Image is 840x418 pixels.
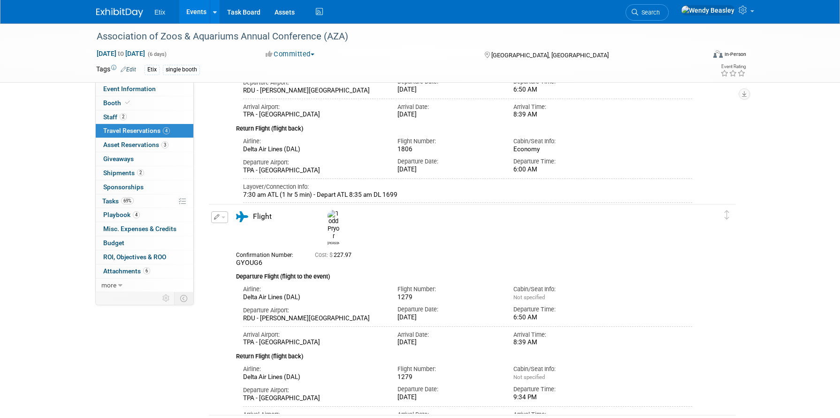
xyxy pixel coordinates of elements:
[626,4,669,21] a: Search
[397,294,499,302] div: 1279
[397,385,499,394] div: Departure Date:
[147,51,167,57] span: (6 days)
[724,51,746,58] div: In-Person
[513,103,615,111] div: Arrival Time:
[397,373,499,381] div: 1279
[243,386,383,395] div: Departure Airport:
[125,100,130,105] i: Booth reservation complete
[96,166,193,180] a: Shipments2
[101,281,116,289] span: more
[325,210,342,245] div: Todd Pryor
[96,250,193,264] a: ROI, Objectives & ROO
[262,49,318,59] button: Committed
[103,225,176,232] span: Misc. Expenses & Credits
[243,339,383,347] div: TPA - [GEOGRAPHIC_DATA]
[253,212,272,221] span: Flight
[649,49,746,63] div: Event Format
[103,267,150,275] span: Attachments
[103,127,170,134] span: Travel Reservations
[161,141,168,148] span: 3
[513,285,615,294] div: Cabin/Seat Info:
[681,5,735,15] img: Wendy Beasley
[243,294,383,302] div: Delta Air Lines (DAL)
[133,211,140,218] span: 4
[96,194,193,208] a: Tasks69%
[638,9,660,16] span: Search
[328,210,339,240] img: Todd Pryor
[513,146,615,153] div: Economy
[96,279,193,292] a: more
[513,394,615,402] div: 9:34 PM
[513,339,615,347] div: 8:39 AM
[102,197,134,205] span: Tasks
[243,306,383,315] div: Departure Airport:
[96,222,193,236] a: Misc. Expenses & Credits
[397,331,499,339] div: Arrival Date:
[243,395,383,403] div: TPA - [GEOGRAPHIC_DATA]
[713,50,723,58] img: Format-Inperson.png
[236,347,692,361] div: Return Flight (flight back)
[720,64,746,69] div: Event Rating
[397,146,499,154] div: 1806
[103,99,132,107] span: Booth
[154,8,165,16] span: Etix
[96,180,193,194] a: Sponsorships
[96,110,193,124] a: Staff2
[243,87,383,95] div: RDU - [PERSON_NAME][GEOGRAPHIC_DATA]
[96,82,193,96] a: Event Information
[243,183,692,191] div: Layover/Connection Info:
[96,152,193,166] a: Giveaways
[725,210,729,220] i: Click and drag to move item
[103,183,144,191] span: Sponsorships
[243,331,383,339] div: Arrival Airport:
[315,252,355,258] span: 227.97
[103,85,156,93] span: Event Information
[103,239,124,247] span: Budget
[137,169,144,176] span: 2
[243,158,383,167] div: Departure Airport:
[96,96,193,110] a: Booth
[243,146,383,154] div: Delta Air Lines (DAL)
[397,157,499,166] div: Departure Date:
[513,365,615,373] div: Cabin/Seat Info:
[121,66,136,73] a: Edit
[96,124,193,138] a: Travel Reservations4
[315,252,334,258] span: Cost: $
[121,197,134,204] span: 69%
[243,137,383,146] div: Airline:
[236,119,692,133] div: Return Flight (flight back)
[103,141,168,148] span: Asset Reservations
[397,137,499,146] div: Flight Number:
[158,292,175,304] td: Personalize Event Tab Strip
[513,385,615,394] div: Departure Time:
[397,314,499,322] div: [DATE]
[513,157,615,166] div: Departure Time:
[243,191,692,199] div: 7:30 am ATL (1 hr 5 min) - Depart ATL 8:35 am DL 1699
[243,285,383,294] div: Airline:
[96,208,193,222] a: Playbook4
[163,127,170,134] span: 4
[513,86,615,94] div: 6:50 AM
[243,103,383,111] div: Arrival Airport:
[96,138,193,152] a: Asset Reservations3
[397,111,499,119] div: [DATE]
[513,111,615,119] div: 8:39 AM
[513,137,615,146] div: Cabin/Seat Info:
[513,374,545,380] span: Not specified
[236,211,248,222] i: Flight
[163,65,200,75] div: single booth
[513,294,545,301] span: Not specified
[236,259,262,266] span: GYOUG6
[236,249,301,259] div: Confirmation Number:
[103,113,127,121] span: Staff
[236,267,692,281] div: Departure Flight (flight to the event)
[145,65,160,75] div: Etix
[397,394,499,402] div: [DATE]
[116,50,125,57] span: to
[328,240,339,245] div: Todd Pryor
[103,155,134,163] span: Giveaways
[96,64,136,75] td: Tags
[513,305,615,314] div: Departure Time:
[513,331,615,339] div: Arrival Time:
[243,315,383,323] div: RDU - [PERSON_NAME][GEOGRAPHIC_DATA]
